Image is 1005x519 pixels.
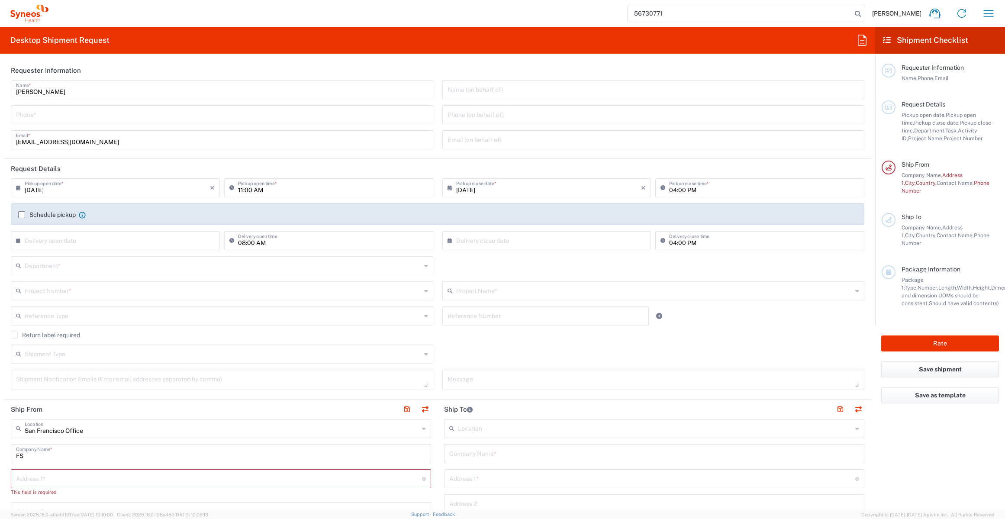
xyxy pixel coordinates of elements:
[11,164,61,173] h2: Request Details
[916,232,937,239] span: Country,
[945,127,958,134] span: Task,
[902,75,918,81] span: Name,
[973,284,991,291] span: Height,
[905,284,918,291] span: Type,
[11,405,42,414] h2: Ship From
[881,335,999,351] button: Rate
[905,180,916,186] span: City,
[210,181,215,195] i: ×
[938,284,957,291] span: Length,
[902,101,945,108] span: Request Details
[628,5,852,22] input: Shipment, tracking or reference number
[11,66,81,75] h2: Requester Information
[902,64,964,71] span: Requester Information
[881,361,999,377] button: Save shipment
[883,35,968,45] h2: Shipment Checklist
[433,512,455,517] a: Feedback
[411,512,433,517] a: Support
[937,180,974,186] span: Contact Name,
[10,512,113,517] span: Server: 2025.18.0-a0edd1917ac
[79,512,113,517] span: [DATE] 10:10:00
[908,135,944,142] span: Project Name,
[18,211,76,218] label: Schedule pickup
[881,387,999,403] button: Save as template
[11,332,80,338] label: Return label required
[929,300,999,306] span: Should have valid content(s)
[902,172,942,178] span: Company Name,
[937,232,974,239] span: Contact Name,
[902,277,924,291] span: Package 1:
[914,119,960,126] span: Pickup close date,
[905,232,916,239] span: City,
[902,224,942,231] span: Company Name,
[872,10,921,17] span: [PERSON_NAME]
[914,127,945,134] span: Department,
[11,488,431,496] div: This field is required
[918,284,938,291] span: Number,
[944,135,983,142] span: Project Number
[918,75,934,81] span: Phone,
[957,284,973,291] span: Width,
[444,405,473,414] h2: Ship To
[117,512,208,517] span: Client: 2025.18.0-198a450
[934,75,949,81] span: Email
[10,35,110,45] h2: Desktop Shipment Request
[902,213,921,220] span: Ship To
[902,266,960,273] span: Package Information
[861,511,995,519] span: Copyright © [DATE]-[DATE] Agistix Inc., All Rights Reserved
[902,161,929,168] span: Ship From
[653,310,665,322] a: Add Reference
[174,512,208,517] span: [DATE] 10:06:13
[902,112,946,118] span: Pickup open date,
[916,180,937,186] span: Country,
[641,181,646,195] i: ×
